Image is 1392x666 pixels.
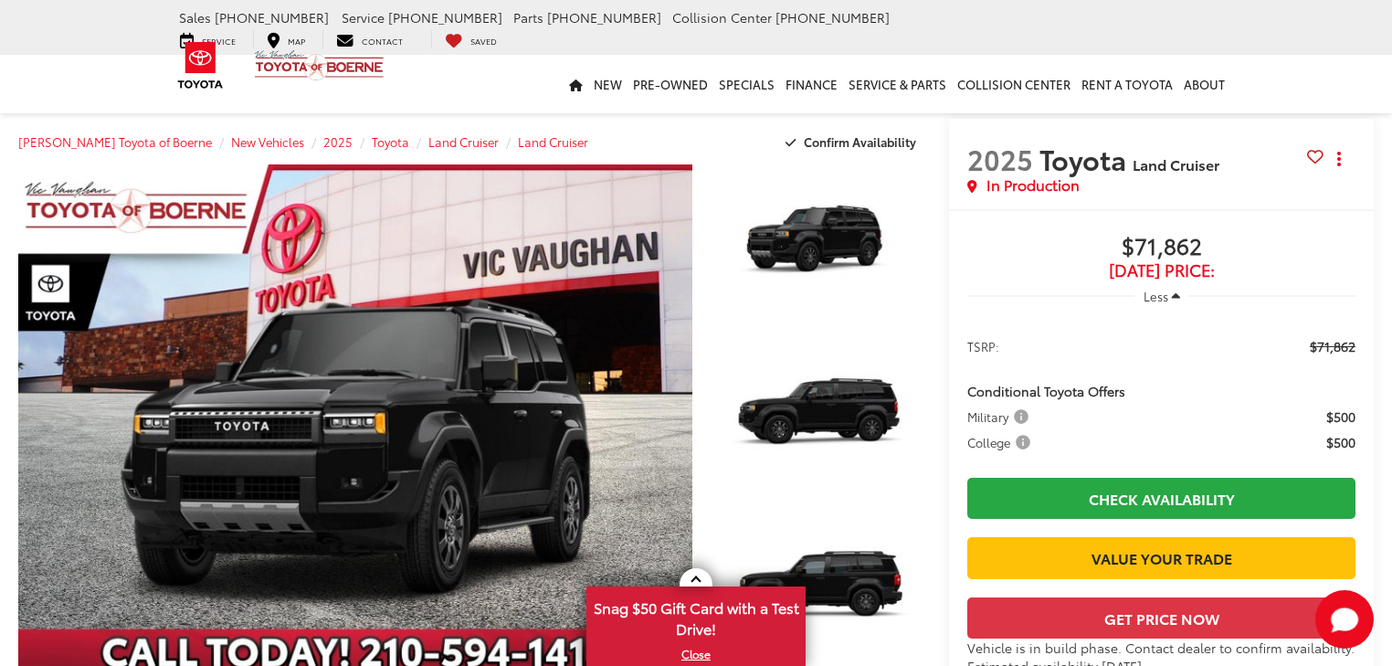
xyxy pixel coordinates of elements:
[775,8,890,26] span: [PHONE_NUMBER]
[967,234,1355,261] span: $71,862
[588,588,804,644] span: Snag $50 Gift Card with a Test Drive!
[215,8,329,26] span: [PHONE_NUMBER]
[513,8,543,26] span: Parts
[967,433,1037,451] button: College
[231,133,304,150] a: New Vehicles
[547,8,661,26] span: [PHONE_NUMBER]
[775,126,932,158] button: Confirm Availability
[179,8,211,26] span: Sales
[564,55,588,113] a: Home
[843,55,952,113] a: Service & Parts: Opens in a new tab
[1133,153,1219,174] span: Land Cruiser
[322,30,417,48] a: Contact
[967,537,1355,578] a: Value Your Trade
[1323,143,1355,174] button: Actions
[254,49,385,81] img: Vic Vaughan Toyota of Boerne
[672,8,772,26] span: Collision Center
[710,163,933,330] img: 2025 Toyota Land Cruiser Land Cruiser
[952,55,1076,113] a: Collision Center
[1310,337,1355,355] span: $71,862
[1076,55,1178,113] a: Rent a Toyota
[166,30,249,48] a: Service
[1315,590,1374,649] button: Toggle Chat Window
[710,336,933,503] img: 2025 Toyota Land Cruiser Land Cruiser
[166,36,235,95] img: Toyota
[967,478,1355,519] a: Check Availability
[323,133,353,150] a: 2025
[518,133,588,150] a: Land Cruiser
[967,139,1033,178] span: 2025
[804,133,916,150] span: Confirm Availability
[470,35,497,47] span: Saved
[967,407,1035,426] button: Military
[967,261,1355,280] span: [DATE] Price:
[388,8,502,26] span: [PHONE_NUMBER]
[253,30,319,48] a: Map
[1039,139,1133,178] span: Toyota
[372,133,409,150] a: Toyota
[986,174,1080,196] span: In Production
[967,337,999,355] span: TSRP:
[712,164,931,328] a: Expand Photo 1
[780,55,843,113] a: Finance
[18,133,212,150] a: [PERSON_NAME] Toyota of Boerne
[712,338,931,502] a: Expand Photo 2
[967,433,1034,451] span: College
[1134,280,1189,312] button: Less
[1144,288,1168,304] span: Less
[1178,55,1230,113] a: About
[967,407,1032,426] span: Military
[1315,590,1374,649] svg: Start Chat
[428,133,499,150] a: Land Cruiser
[1326,433,1355,451] span: $500
[627,55,713,113] a: Pre-Owned
[588,55,627,113] a: New
[713,55,780,113] a: Specials
[967,382,1125,400] span: Conditional Toyota Offers
[1337,152,1341,166] span: dropdown dots
[431,30,511,48] a: My Saved Vehicles
[1326,407,1355,426] span: $500
[342,8,385,26] span: Service
[967,597,1355,639] button: Get Price Now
